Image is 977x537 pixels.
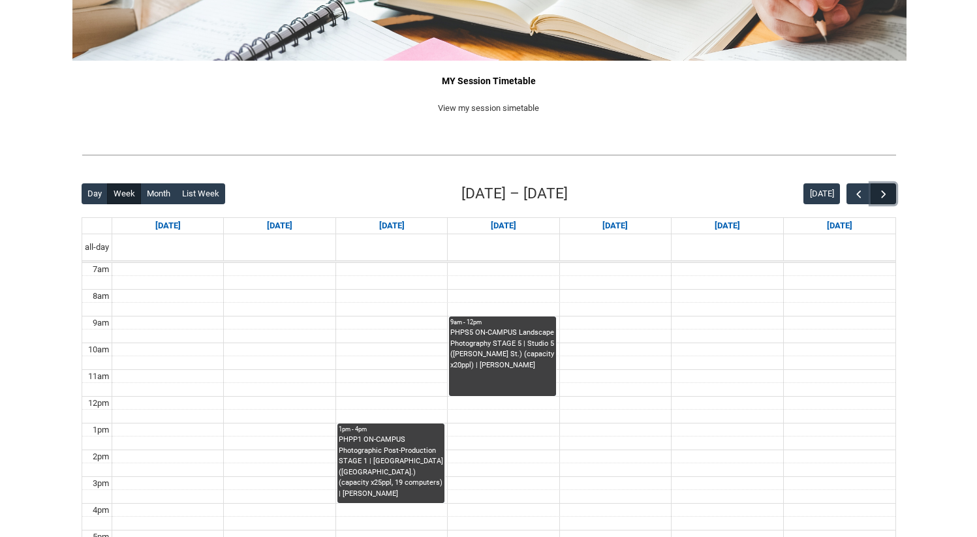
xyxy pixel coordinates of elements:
a: Go to August 22, 2025 [712,218,743,234]
div: 9am [90,316,112,330]
div: 8am [90,290,112,303]
button: Previous Week [846,183,871,205]
h2: [DATE] – [DATE] [461,183,568,205]
button: Week [107,183,141,204]
div: PHPP1 ON-CAMPUS Photographic Post-Production STAGE 1 | [GEOGRAPHIC_DATA] ([GEOGRAPHIC_DATA].) (ca... [339,435,443,499]
div: 1pm [90,423,112,437]
a: Go to August 21, 2025 [600,218,630,234]
strong: MY Session Timetable [442,76,536,86]
button: Month [140,183,176,204]
div: 7am [90,263,112,276]
div: 3pm [90,477,112,490]
a: Go to August 23, 2025 [824,218,855,234]
a: Go to August 18, 2025 [264,218,295,234]
a: Go to August 19, 2025 [377,218,407,234]
span: all-day [82,241,112,254]
a: Go to August 20, 2025 [488,218,519,234]
div: 9am - 12pm [450,318,555,327]
img: REDU_GREY_LINE [82,148,896,162]
p: View my session simetable [82,102,896,115]
button: Next Week [871,183,895,205]
button: Day [82,183,108,204]
div: 11am [85,370,112,383]
div: 1pm - 4pm [339,425,443,434]
a: Go to August 17, 2025 [153,218,183,234]
div: 2pm [90,450,112,463]
div: 10am [85,343,112,356]
div: PHPS5 ON-CAMPUS Landscape Photography STAGE 5 | Studio 5 ([PERSON_NAME] St.) (capacity x20ppl) | ... [450,328,555,371]
button: [DATE] [803,183,840,204]
div: 12pm [85,397,112,410]
button: List Week [176,183,225,204]
div: 4pm [90,504,112,517]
